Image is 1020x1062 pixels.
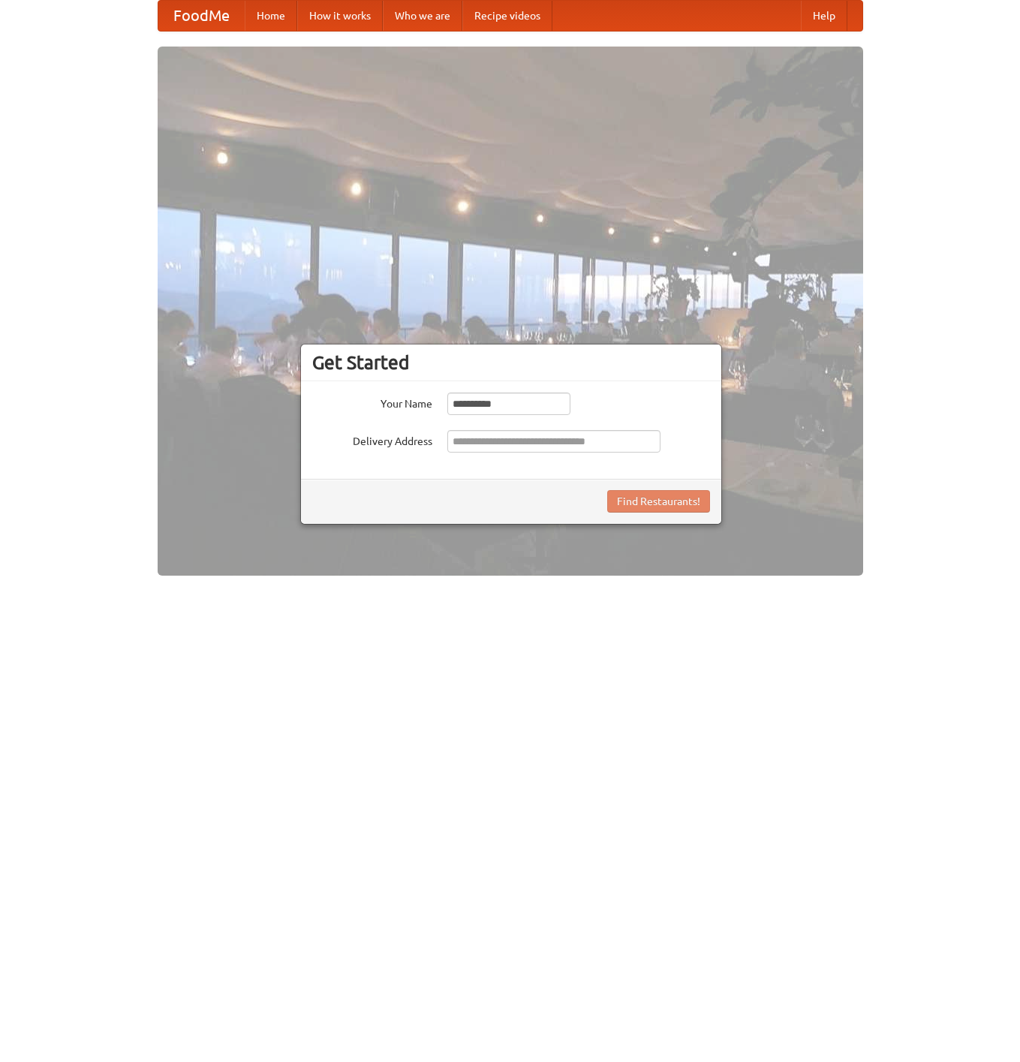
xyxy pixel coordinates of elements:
[312,430,432,449] label: Delivery Address
[297,1,383,31] a: How it works
[462,1,552,31] a: Recipe videos
[158,1,245,31] a: FoodMe
[312,393,432,411] label: Your Name
[607,490,710,513] button: Find Restaurants!
[245,1,297,31] a: Home
[383,1,462,31] a: Who we are
[801,1,847,31] a: Help
[312,351,710,374] h3: Get Started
